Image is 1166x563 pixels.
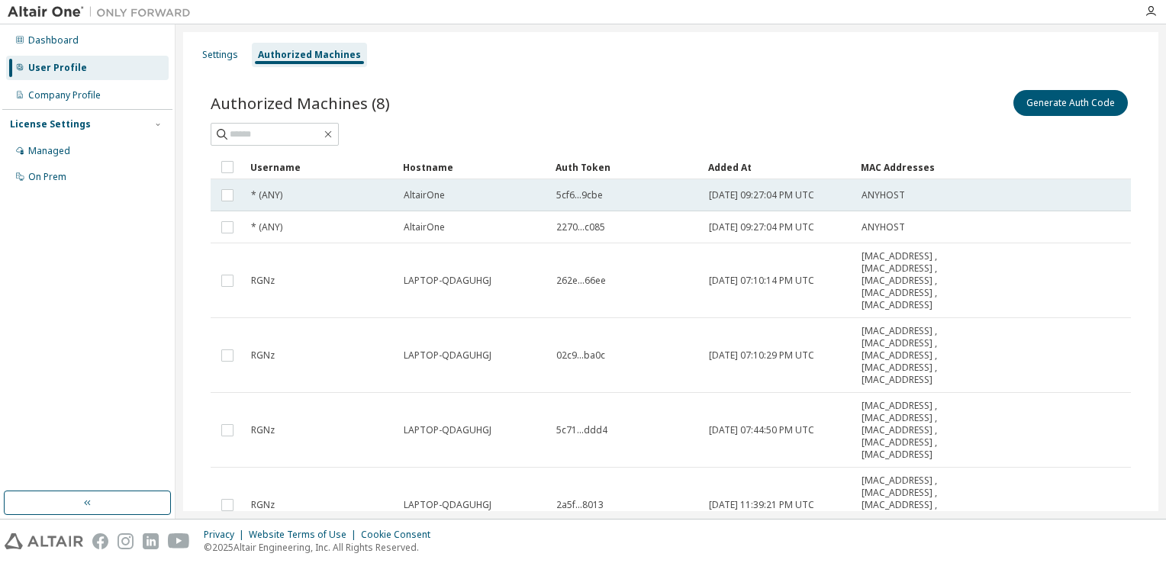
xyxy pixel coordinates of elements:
[404,424,491,436] span: LAPTOP-QDAGUHGJ
[862,475,962,536] span: [MAC_ADDRESS] , [MAC_ADDRESS] , [MAC_ADDRESS] , [MAC_ADDRESS] , [MAC_ADDRESS]
[28,62,87,74] div: User Profile
[403,155,543,179] div: Hostname
[251,221,282,233] span: * (ANY)
[709,221,814,233] span: [DATE] 09:27:04 PM UTC
[251,189,282,201] span: * (ANY)
[862,221,905,233] span: ANYHOST
[8,5,198,20] img: Altair One
[709,275,814,287] span: [DATE] 07:10:14 PM UTC
[10,118,91,130] div: License Settings
[204,529,249,541] div: Privacy
[28,171,66,183] div: On Prem
[709,424,814,436] span: [DATE] 07:44:50 PM UTC
[404,221,445,233] span: AltairOne
[708,155,849,179] div: Added At
[92,533,108,549] img: facebook.svg
[258,49,361,61] div: Authorized Machines
[5,533,83,549] img: altair_logo.svg
[404,189,445,201] span: AltairOne
[861,155,963,179] div: MAC Addresses
[862,325,962,386] span: [MAC_ADDRESS] , [MAC_ADDRESS] , [MAC_ADDRESS] , [MAC_ADDRESS] , [MAC_ADDRESS]
[404,499,491,511] span: LAPTOP-QDAGUHGJ
[202,49,238,61] div: Settings
[251,424,275,436] span: RGNz
[709,349,814,362] span: [DATE] 07:10:29 PM UTC
[556,275,606,287] span: 262e...66ee
[28,89,101,101] div: Company Profile
[168,533,190,549] img: youtube.svg
[251,349,275,362] span: RGNz
[249,529,361,541] div: Website Terms of Use
[211,92,390,114] span: Authorized Machines (8)
[862,400,962,461] span: [MAC_ADDRESS] , [MAC_ADDRESS] , [MAC_ADDRESS] , [MAC_ADDRESS] , [MAC_ADDRESS]
[556,499,604,511] span: 2a5f...8013
[862,250,962,311] span: [MAC_ADDRESS] , [MAC_ADDRESS] , [MAC_ADDRESS] , [MAC_ADDRESS] , [MAC_ADDRESS]
[556,424,607,436] span: 5c71...ddd4
[556,155,696,179] div: Auth Token
[204,541,440,554] p: © 2025 Altair Engineering, Inc. All Rights Reserved.
[556,349,605,362] span: 02c9...ba0c
[28,34,79,47] div: Dashboard
[404,349,491,362] span: LAPTOP-QDAGUHGJ
[1013,90,1128,116] button: Generate Auth Code
[709,189,814,201] span: [DATE] 09:27:04 PM UTC
[404,275,491,287] span: LAPTOP-QDAGUHGJ
[251,499,275,511] span: RGNz
[118,533,134,549] img: instagram.svg
[251,275,275,287] span: RGNz
[556,189,603,201] span: 5cf6...9cbe
[862,189,905,201] span: ANYHOST
[28,145,70,157] div: Managed
[556,221,605,233] span: 2270...c085
[250,155,391,179] div: Username
[361,529,440,541] div: Cookie Consent
[709,499,814,511] span: [DATE] 11:39:21 PM UTC
[143,533,159,549] img: linkedin.svg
